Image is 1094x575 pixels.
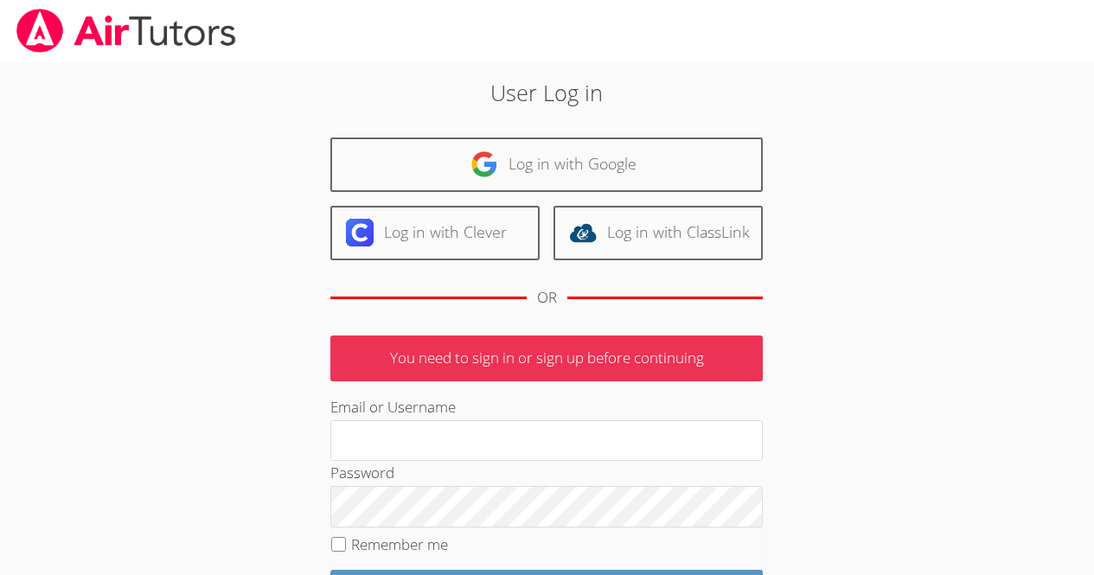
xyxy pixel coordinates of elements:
[470,150,498,178] img: google-logo-50288ca7cdecda66e5e0955fdab243c47b7ad437acaf1139b6f446037453330a.svg
[553,206,763,260] a: Log in with ClassLink
[252,76,842,109] h2: User Log in
[330,397,456,417] label: Email or Username
[15,9,238,53] img: airtutors_banner-c4298cdbf04f3fff15de1276eac7730deb9818008684d7c2e4769d2f7ddbe033.png
[330,463,394,482] label: Password
[330,137,763,192] a: Log in with Google
[537,285,557,310] div: OR
[330,335,763,381] p: You need to sign in or sign up before continuing
[351,534,448,554] label: Remember me
[569,219,597,246] img: classlink-logo-d6bb404cc1216ec64c9a2012d9dc4662098be43eaf13dc465df04b49fa7ab582.svg
[330,206,540,260] a: Log in with Clever
[346,219,374,246] img: clever-logo-6eab21bc6e7a338710f1a6ff85c0baf02591cd810cc4098c63d3a4b26e2feb20.svg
